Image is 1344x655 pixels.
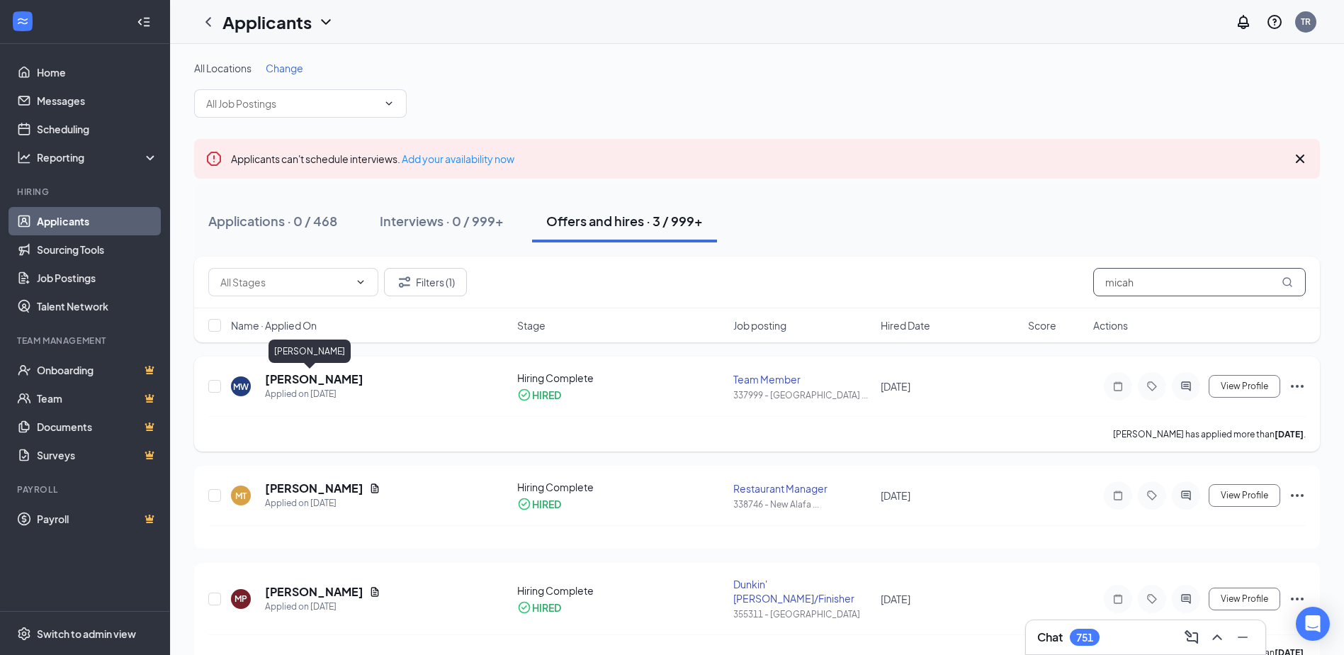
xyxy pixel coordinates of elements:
a: Messages [37,86,158,115]
a: Home [37,58,158,86]
svg: Tag [1143,593,1161,605]
div: Offers and hires · 3 / 999+ [546,212,703,230]
svg: Note [1109,381,1126,392]
svg: MagnifyingGlass [1282,276,1293,288]
svg: Note [1109,593,1126,605]
div: MT [235,490,247,502]
svg: Ellipses [1289,487,1306,504]
svg: ChevronDown [355,276,366,288]
div: 338746 - New Alafa ... [733,498,872,510]
button: View Profile [1209,375,1280,398]
h5: [PERSON_NAME] [265,584,363,600]
button: Filter Filters (1) [384,268,467,296]
a: Scheduling [37,115,158,143]
svg: Tag [1143,381,1161,392]
input: All Job Postings [206,96,378,111]
svg: Notifications [1235,13,1252,30]
a: Job Postings [37,264,158,292]
svg: Minimize [1234,629,1251,646]
span: [DATE] [881,489,910,502]
div: Switch to admin view [37,627,136,641]
svg: Tag [1143,490,1161,501]
div: Interviews · 0 / 999+ [380,212,504,230]
svg: CheckmarkCircle [517,600,531,615]
svg: Filter [396,274,413,291]
span: [DATE] [881,380,910,393]
h5: [PERSON_NAME] [265,481,363,496]
input: All Stages [220,274,349,290]
div: [PERSON_NAME] [269,340,351,363]
a: Add your availability now [402,152,514,165]
div: Hiring Complete [517,583,725,598]
b: [DATE] [1275,429,1304,440]
span: Applicants can't schedule interviews. [231,152,514,165]
div: 355311 - [GEOGRAPHIC_DATA] [733,608,872,620]
h5: [PERSON_NAME] [265,371,363,387]
button: ChevronUp [1206,626,1229,649]
a: Applicants [37,207,158,235]
a: OnboardingCrown [37,356,158,384]
button: View Profile [1209,588,1280,610]
div: Restaurant Manager [733,481,872,496]
a: SurveysCrown [37,441,158,469]
svg: Error [205,150,222,167]
div: Reporting [37,150,159,164]
span: Change [266,62,303,74]
div: 337999 - [GEOGRAPHIC_DATA] ... [733,389,872,401]
svg: Analysis [17,150,31,164]
span: View Profile [1221,594,1268,604]
span: View Profile [1221,381,1268,391]
svg: WorkstreamLogo [16,14,30,28]
div: Hiring Complete [517,371,725,385]
div: Hiring [17,186,155,198]
svg: CheckmarkCircle [517,497,531,511]
div: MP [235,593,247,605]
a: Talent Network [37,292,158,320]
div: Applications · 0 / 468 [208,212,337,230]
div: Dunkin' [PERSON_NAME]/Finisher [733,577,872,605]
svg: Cross [1292,150,1309,167]
div: 751 [1076,632,1093,644]
div: Applied on [DATE] [265,387,363,401]
h1: Applicants [222,10,312,34]
button: Minimize [1231,626,1254,649]
svg: Document [369,483,380,494]
div: Team Member [733,372,872,386]
button: View Profile [1209,484,1280,507]
div: Payroll [17,483,155,496]
svg: ChevronDown [383,98,395,109]
span: View Profile [1221,491,1268,500]
svg: Ellipses [1289,378,1306,395]
input: Search in offers and hires [1093,268,1306,296]
a: PayrollCrown [37,505,158,533]
a: TeamCrown [37,384,158,413]
svg: Document [369,586,380,598]
div: HIRED [532,600,561,615]
p: [PERSON_NAME] has applied more than . [1113,428,1306,440]
span: Stage [517,318,546,332]
span: Job posting [733,318,786,332]
svg: ActiveChat [1178,593,1195,605]
div: Team Management [17,335,155,347]
h3: Chat [1037,629,1063,645]
svg: Ellipses [1289,590,1306,608]
span: Name · Applied On [231,318,317,332]
svg: Collapse [137,15,151,29]
span: Hired Date [881,318,930,332]
span: [DATE] [881,593,910,605]
svg: ComposeMessage [1183,629,1200,646]
svg: CheckmarkCircle [517,388,531,402]
svg: ActiveChat [1178,381,1195,392]
div: TR [1301,16,1311,28]
svg: ChevronLeft [200,13,217,30]
div: MW [233,381,249,393]
span: Actions [1093,318,1128,332]
button: ComposeMessage [1180,626,1203,649]
span: Score [1028,318,1056,332]
div: Hiring Complete [517,480,725,494]
div: HIRED [532,388,561,402]
div: Open Intercom Messenger [1296,607,1330,641]
div: Applied on [DATE] [265,496,380,510]
svg: Settings [17,627,31,641]
svg: ActiveChat [1178,490,1195,501]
